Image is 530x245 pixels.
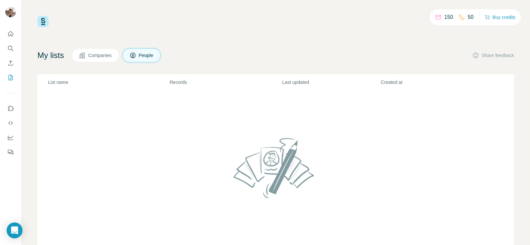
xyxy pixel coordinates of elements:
button: Feedback [5,146,16,158]
p: Records [170,79,282,86]
p: 50 [468,13,474,21]
h4: My lists [37,50,64,61]
p: Last updated [282,79,380,86]
button: Search [5,42,16,54]
img: Avatar [5,7,16,17]
button: Share feedback [472,52,514,59]
p: Created at [381,79,478,86]
button: Dashboard [5,132,16,144]
button: Enrich CSV [5,57,16,69]
span: People [139,52,154,59]
button: Quick start [5,28,16,40]
img: Surfe Logo [37,16,49,27]
p: 150 [444,13,453,21]
span: Companies [88,52,112,59]
button: My lists [5,72,16,84]
div: Open Intercom Messenger [7,222,23,238]
button: Buy credits [485,13,515,22]
p: List name [48,79,169,86]
button: Use Surfe on LinkedIn [5,102,16,114]
button: Use Surfe API [5,117,16,129]
img: No lists found [231,132,321,203]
